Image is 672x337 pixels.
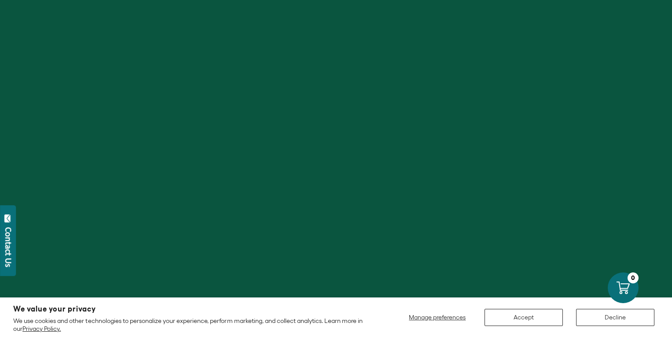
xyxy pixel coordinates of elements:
button: Manage preferences [404,309,471,326]
h2: We value your privacy [13,305,371,313]
div: Contact Us [4,227,13,267]
button: Decline [576,309,654,326]
a: Privacy Policy. [22,325,61,332]
div: 0 [628,272,639,283]
p: We use cookies and other technologies to personalize your experience, perform marketing, and coll... [13,317,371,333]
button: Accept [485,309,563,326]
span: Manage preferences [409,314,466,321]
